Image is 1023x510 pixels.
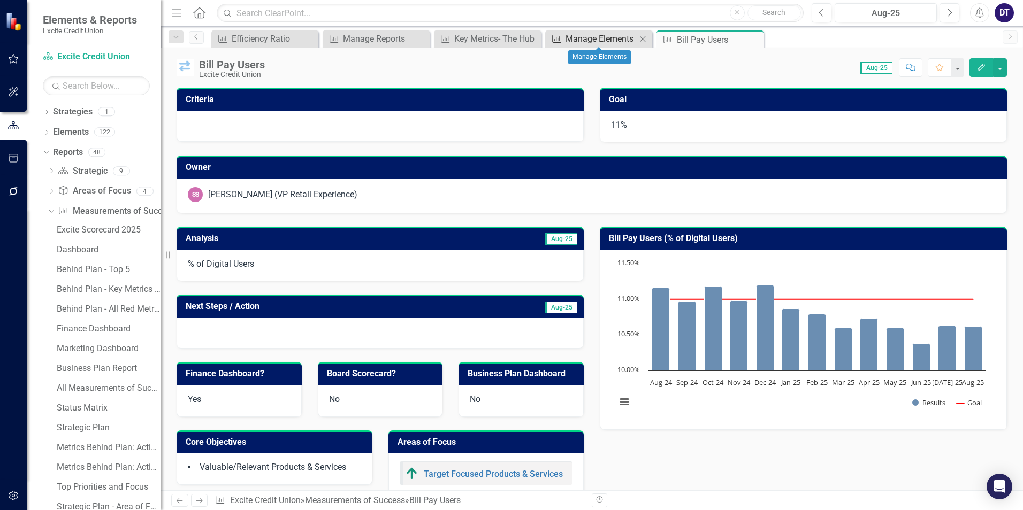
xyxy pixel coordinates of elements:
[677,33,761,47] div: Bill Pay Users
[938,326,956,370] path: Jul-25, 10.63. Results.
[838,7,933,20] div: Aug-25
[54,241,161,258] a: Dashboard
[659,297,975,301] g: Goal, series 2 of 2. Line with 13 data points.
[57,482,161,492] div: Top Priorities and Focus
[57,423,161,432] div: Strategic Plan
[136,187,154,196] div: 4
[545,233,577,245] span: Aug-25
[325,32,427,45] a: Manage Reports
[54,320,161,337] a: Finance Dashboard
[88,148,105,157] div: 48
[57,383,161,393] div: All Measurements of Success
[806,377,828,387] text: Feb-25
[186,95,578,104] h3: Criteria
[43,26,137,35] small: Excite Credit Union
[214,32,316,45] a: Efficiency Ratio
[762,8,785,17] span: Search
[782,308,800,370] path: Jan-25, 10.87. Results.
[57,324,161,334] div: Finance Dashboard
[652,288,670,370] path: Aug-24, 11.16. Results.
[859,377,880,387] text: Apr-25
[780,377,800,387] text: Jan-25
[676,377,698,387] text: Sep-24
[757,285,774,370] path: Dec-24, 11.2. Results.
[468,369,578,378] h3: Business Plan Dashboard
[609,95,1002,104] h3: Goal
[54,478,161,496] a: Top Priorities and Focus
[54,439,161,456] a: Metrics Behind Plan: Action Required (includes Initiatives)
[43,76,150,95] input: Search Below...
[98,107,115,117] div: 1
[57,443,161,452] div: Metrics Behind Plan: Action Required (includes Initiatives)
[217,4,804,22] input: Search ClearPoint...
[409,495,461,505] div: Bill Pay Users
[57,364,161,373] div: Business Plan Report
[470,394,480,404] span: No
[5,12,24,31] img: ClearPoint Strategy
[58,185,131,197] a: Areas of Focus
[703,377,724,387] text: Oct-24
[54,300,161,318] a: Behind Plan - All Red Metrics
[57,403,161,413] div: Status Matrix
[188,258,572,271] p: % of Digital Users
[611,258,996,419] div: Chart. Highcharts interactive chart.
[199,59,265,71] div: Bill Pay Users
[186,437,367,447] h3: Core Objectives
[57,344,161,353] div: Marketing Dashboard
[835,328,852,370] path: Mar-25, 10.6. Results.
[54,261,161,278] a: Behind Plan - Top 5
[860,318,878,370] path: Apr-25, 10.73. Results.
[57,245,161,254] div: Dashboard
[57,304,161,314] div: Behind Plan - All Red Metrics
[113,166,130,175] div: 9
[54,221,161,238] a: Excite Scorecard 2025
[545,302,577,313] span: Aug-25
[53,146,83,159] a: Reports
[232,32,316,45] div: Efficiency Ratio
[186,302,455,311] h3: Next Steps / Action
[617,329,640,338] text: 10.50%
[53,106,93,118] a: Strategies
[186,163,1002,172] h3: Owner
[728,377,751,387] text: Nov-24
[754,377,776,387] text: Dec-24
[43,51,150,63] a: Excite Credit Union
[54,380,161,397] a: All Measurements of Success
[186,369,296,378] h3: Finance Dashboard?
[568,50,631,64] div: Manage Elements
[57,225,161,235] div: Excite Scorecard 2025
[186,234,379,243] h3: Analysis
[57,265,161,274] div: Behind Plan - Top 5
[609,234,1002,243] h3: Bill Pay Users (% of Digital Users)
[398,437,579,447] h3: Areas of Focus
[188,394,201,404] span: Yes
[327,369,438,378] h3: Board Scorecard?
[57,284,161,294] div: Behind Plan - Key Metrics The Hub
[215,494,584,507] div: » »
[910,377,931,387] text: Jun-25
[199,71,265,79] div: Excite Credit Union
[611,119,996,132] p: 11%
[566,32,636,45] div: Manage Elements
[808,314,826,370] path: Feb-25, 10.79. Results.
[887,328,904,370] path: May-25, 10.6. Results.
[913,343,930,370] path: Jun-25, 10.38. Results.
[57,462,161,472] div: Metrics Behind Plan: Action Required
[652,285,982,370] g: Results, series 1 of 2. Bar series with 13 bars.
[329,394,340,404] span: No
[53,126,89,138] a: Elements
[548,32,636,45] a: Manage Elements
[932,377,963,387] text: [DATE]-25
[617,365,640,374] text: 10.00%
[860,62,892,74] span: Aug-25
[54,360,161,377] a: Business Plan Report
[965,326,982,370] path: Aug-25, 10.62. Results.
[230,495,301,505] a: Excite Credit Union
[406,467,418,480] img: On Track/Above Target
[54,340,161,357] a: Marketing Dashboard
[58,205,175,218] a: Measurements of Success
[188,187,203,202] div: SS
[58,165,107,177] a: Strategic
[832,377,854,387] text: Mar-25
[617,258,640,267] text: 11.50%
